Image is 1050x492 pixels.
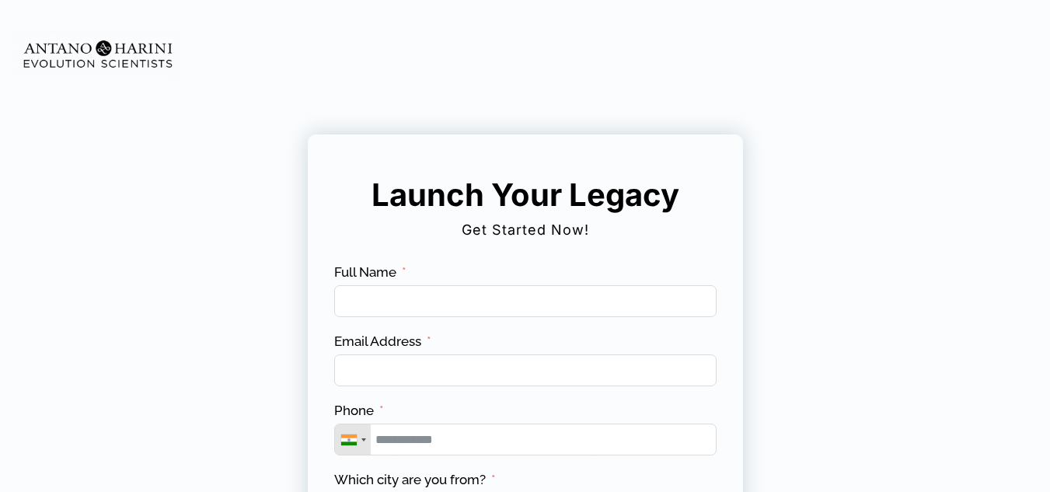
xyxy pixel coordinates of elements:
[334,263,406,281] label: Full Name
[334,333,431,351] label: Email Address
[363,176,688,215] h5: Launch Your Legacy
[334,402,384,420] label: Phone
[334,354,717,386] input: Email Address
[334,471,496,489] label: Which city are you from?
[16,32,180,76] img: Evolution-Scientist (2)
[332,216,719,244] h2: Get Started Now!
[335,424,371,455] div: Telephone country code
[334,424,717,455] input: Phone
